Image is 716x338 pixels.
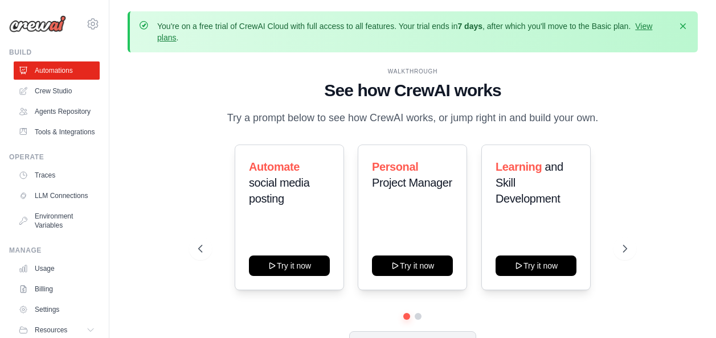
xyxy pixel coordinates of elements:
div: Manage [9,246,100,255]
span: and Skill Development [496,160,563,205]
iframe: Chat Widget [659,283,716,338]
a: Traces [14,166,100,184]
span: Resources [35,325,67,335]
a: Crew Studio [14,82,100,100]
span: Personal [372,160,418,173]
a: Agents Repository [14,102,100,121]
a: LLM Connections [14,187,100,205]
button: Try it now [496,255,576,276]
a: Billing [14,280,100,298]
span: social media posting [249,176,309,205]
button: Try it now [372,255,453,276]
a: Usage [14,259,100,278]
a: Environment Variables [14,207,100,234]
p: You're on a free trial of CrewAI Cloud with full access to all features. Your trial ends in , aft... [157,20,670,43]
a: Tools & Integrations [14,123,100,141]
span: Automate [249,160,300,173]
button: Try it now [249,255,330,276]
span: Learning [496,160,542,173]
img: Logo [9,15,66,32]
a: Automations [14,61,100,80]
span: Project Manager [372,176,452,189]
p: Try a prompt below to see how CrewAI works, or jump right in and build your own. [221,110,604,126]
div: WALKTHROUGH [198,67,627,76]
strong: 7 days [457,22,482,31]
a: Settings [14,300,100,319]
div: Operate [9,152,100,162]
div: Build [9,48,100,57]
h1: See how CrewAI works [198,80,627,101]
